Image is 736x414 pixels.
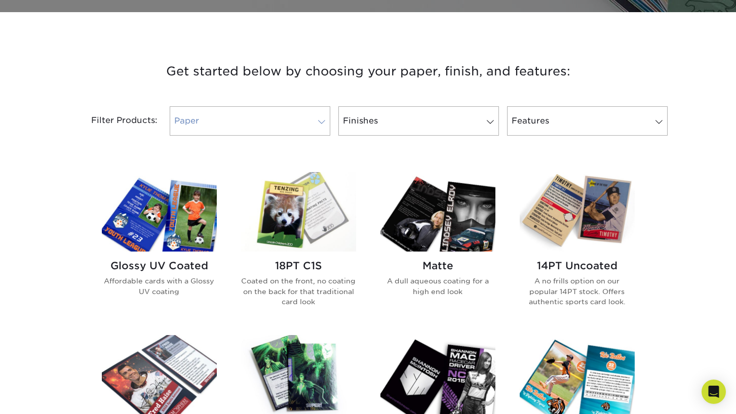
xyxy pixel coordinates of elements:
p: A dull aqueous coating for a high end look [380,276,495,297]
p: Coated on the front, no coating on the back for that traditional card look [241,276,356,307]
img: 14PT Uncoated Trading Cards [520,172,635,252]
a: Paper [170,106,330,136]
p: Affordable cards with a Glossy UV coating [102,276,217,297]
iframe: Google Customer Reviews [3,383,86,410]
img: Glossy UV Coated Trading Cards [102,172,217,252]
h2: Glossy UV Coated [102,260,217,272]
a: Features [507,106,668,136]
h2: Matte [380,260,495,272]
a: 14PT Uncoated Trading Cards 14PT Uncoated A no frills option on our popular 14PT stock. Offers au... [520,172,635,323]
a: 18PT C1S Trading Cards 18PT C1S Coated on the front, no coating on the back for that traditional ... [241,172,356,323]
p: A no frills option on our popular 14PT stock. Offers authentic sports card look. [520,276,635,307]
h2: 18PT C1S [241,260,356,272]
a: Finishes [338,106,499,136]
h2: 14PT Uncoated [520,260,635,272]
img: 18PT C1S Trading Cards [241,172,356,252]
h3: Get started below by choosing your paper, finish, and features: [72,49,665,94]
div: Open Intercom Messenger [702,380,726,404]
a: Glossy UV Coated Trading Cards Glossy UV Coated Affordable cards with a Glossy UV coating [102,172,217,323]
a: Matte Trading Cards Matte A dull aqueous coating for a high end look [380,172,495,323]
div: Filter Products: [64,106,166,136]
img: Matte Trading Cards [380,172,495,252]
